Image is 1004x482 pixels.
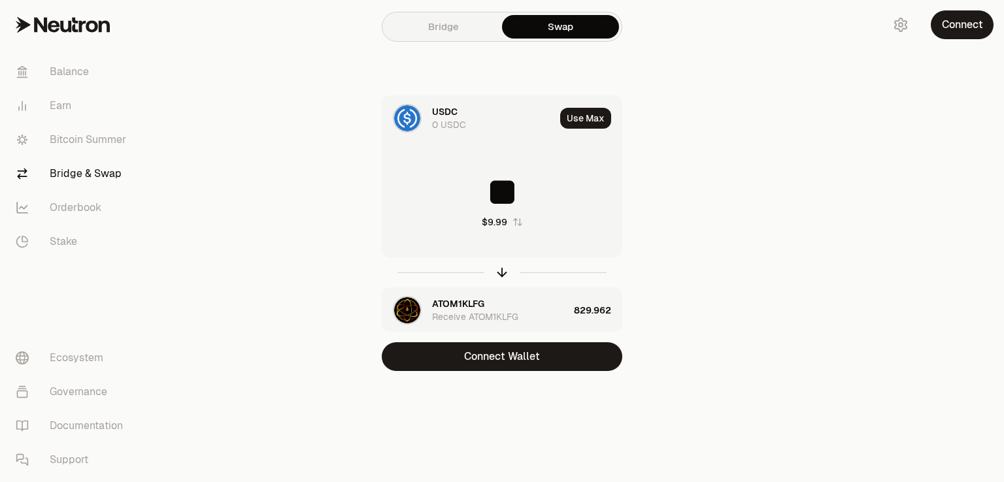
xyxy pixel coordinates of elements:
[432,118,466,131] div: 0 USDC
[394,297,420,323] img: ATOM1KLFG Logo
[482,216,523,229] button: $9.99
[482,216,507,229] div: $9.99
[5,157,141,191] a: Bridge & Swap
[5,409,141,443] a: Documentation
[502,15,619,39] a: Swap
[5,443,141,477] a: Support
[382,288,622,332] button: ATOM1KLFG LogoATOM1KLFGReceive ATOM1KLFG829.962
[382,96,555,140] div: USDC LogoUSDC0 USDC
[432,105,458,118] div: USDC
[5,89,141,123] a: Earn
[5,55,141,89] a: Balance
[5,191,141,225] a: Orderbook
[432,310,518,323] div: Receive ATOM1KLFG
[5,375,141,409] a: Governance
[931,10,994,39] button: Connect
[574,288,622,332] div: 829.962
[432,297,484,310] div: ATOM1KLFG
[382,342,622,371] button: Connect Wallet
[394,105,420,131] img: USDC Logo
[385,15,502,39] a: Bridge
[382,288,569,332] div: ATOM1KLFG LogoATOM1KLFGReceive ATOM1KLFG
[5,341,141,375] a: Ecosystem
[560,108,611,129] button: Use Max
[5,123,141,157] a: Bitcoin Summer
[5,225,141,259] a: Stake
